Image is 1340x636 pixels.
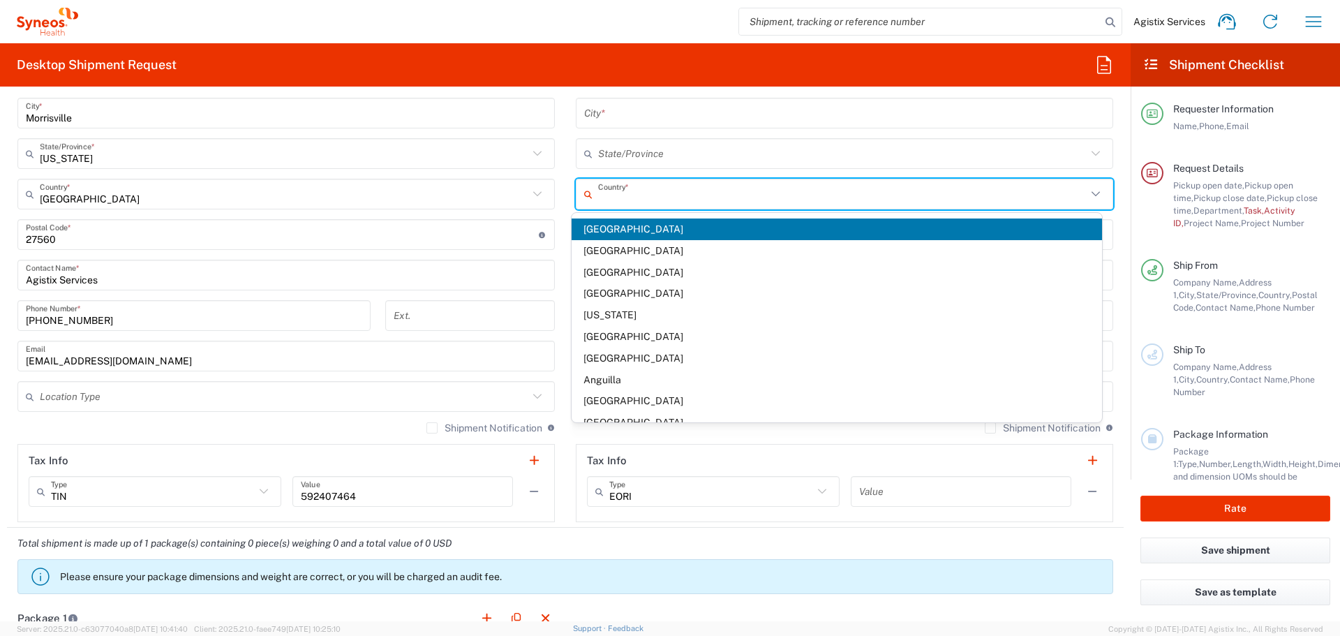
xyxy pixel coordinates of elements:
[573,624,608,633] a: Support
[17,612,78,626] h2: Package 1
[1179,374,1196,385] span: City,
[587,454,627,468] h2: Tax Info
[1256,302,1315,313] span: Phone Number
[1133,15,1205,28] span: Agistix Services
[1140,538,1330,563] button: Save shipment
[572,262,1103,283] span: [GEOGRAPHIC_DATA]
[572,369,1103,391] span: Anguilla
[608,624,643,633] a: Feedback
[1173,103,1274,114] span: Requester Information
[1196,290,1258,300] span: State/Province,
[1244,205,1264,216] span: Task,
[1173,429,1268,440] span: Package Information
[133,625,188,633] span: [DATE] 10:41:40
[1173,180,1244,191] span: Pickup open date,
[572,412,1103,434] span: [GEOGRAPHIC_DATA]
[1193,193,1267,203] span: Pickup close date,
[1241,218,1304,228] span: Project Number
[29,454,68,468] h2: Tax Info
[572,390,1103,412] span: [GEOGRAPHIC_DATA]
[1140,496,1330,522] button: Rate
[194,625,341,633] span: Client: 2025.21.0-faee749
[1233,459,1263,469] span: Length,
[1226,121,1249,131] span: Email
[1178,459,1199,469] span: Type,
[1173,121,1199,131] span: Name,
[739,8,1101,35] input: Shipment, tracking or reference number
[1173,344,1205,355] span: Ship To
[572,219,1103,240] span: [GEOGRAPHIC_DATA]
[1140,579,1330,605] button: Save as template
[1173,362,1239,372] span: Company Name,
[1184,218,1241,228] span: Project Name,
[1199,459,1233,469] span: Number,
[1173,446,1209,469] span: Package 1:
[985,422,1101,434] label: Shipment Notification
[1199,121,1226,131] span: Phone,
[572,326,1103,348] span: [GEOGRAPHIC_DATA]
[426,422,542,434] label: Shipment Notification
[572,283,1103,304] span: [GEOGRAPHIC_DATA]
[1193,205,1244,216] span: Department,
[1143,57,1284,73] h2: Shipment Checklist
[1179,290,1196,300] span: City,
[17,625,188,633] span: Server: 2025.21.0-c63077040a8
[60,570,1107,583] p: Please ensure your package dimensions and weight are correct, or you will be charged an audit fee.
[1263,459,1288,469] span: Width,
[286,625,341,633] span: [DATE] 10:25:10
[1173,260,1218,271] span: Ship From
[1288,459,1318,469] span: Height,
[1173,277,1239,288] span: Company Name,
[572,348,1103,369] span: [GEOGRAPHIC_DATA]
[1196,302,1256,313] span: Contact Name,
[7,538,462,549] em: Total shipment is made up of 1 package(s) containing 0 piece(s) weighing 0 and a total value of 0...
[1230,374,1290,385] span: Contact Name,
[1258,290,1292,300] span: Country,
[572,304,1103,326] span: [US_STATE]
[572,240,1103,262] span: [GEOGRAPHIC_DATA]
[17,57,177,73] h2: Desktop Shipment Request
[1196,374,1230,385] span: Country,
[1173,163,1244,174] span: Request Details
[1108,623,1323,635] span: Copyright © [DATE]-[DATE] Agistix Inc., All Rights Reserved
